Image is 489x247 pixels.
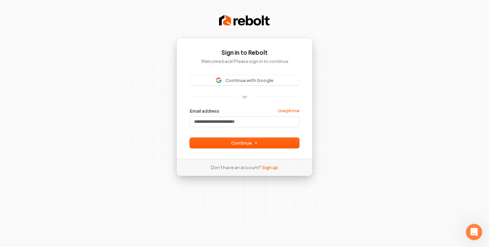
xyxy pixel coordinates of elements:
[466,224,482,240] iframe: Intercom live chat
[190,49,299,57] h1: Sign in to Rebolt
[190,138,299,148] button: Continue
[190,58,299,64] p: Welcome back! Please sign in to continue
[225,77,273,83] span: Continue with Google
[262,164,278,170] a: Sign up
[190,75,299,85] button: Sign in with GoogleContinue with Google
[242,94,247,100] p: or
[190,108,219,114] label: Email address
[278,108,299,114] a: Use phone
[216,78,221,83] img: Sign in with Google
[219,14,270,27] img: Rebolt Logo
[211,164,261,170] span: Don’t have an account?
[231,140,258,146] span: Continue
